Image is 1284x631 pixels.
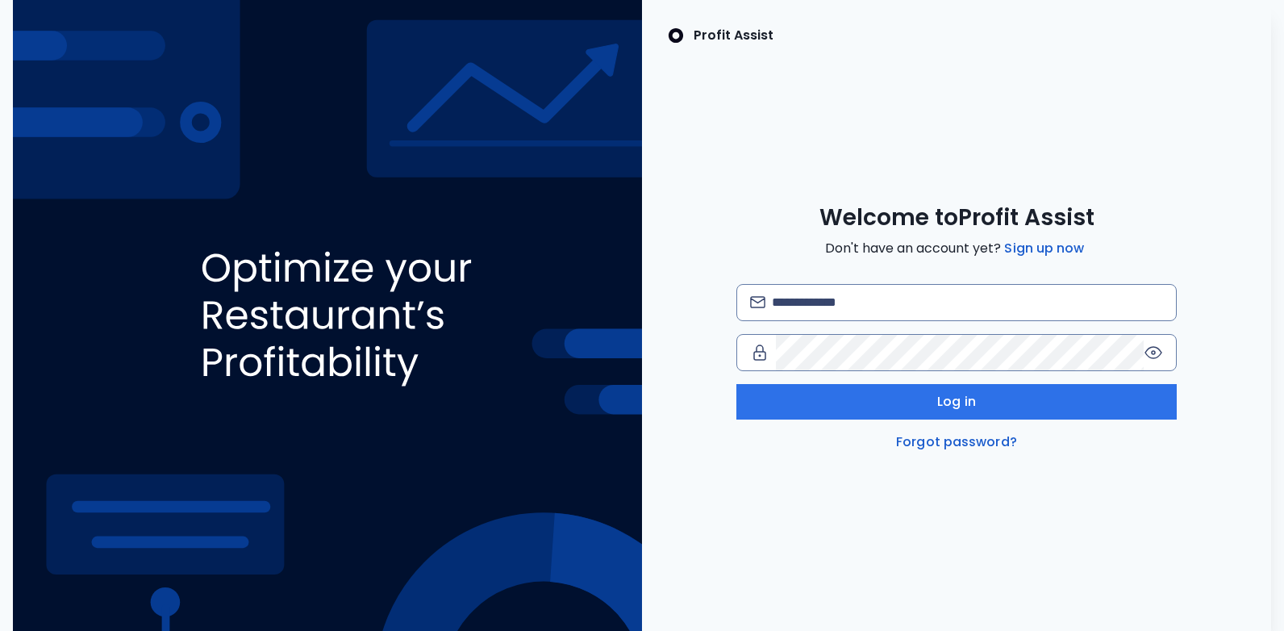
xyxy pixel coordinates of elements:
[937,392,976,412] span: Log in
[668,26,684,45] img: SpotOn Logo
[736,384,1177,420] button: Log in
[1001,239,1087,258] a: Sign up now
[819,203,1094,232] span: Welcome to Profit Assist
[694,26,773,45] p: Profit Assist
[750,296,765,308] img: email
[893,433,1020,452] a: Forgot password?
[825,239,1087,258] span: Don't have an account yet?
